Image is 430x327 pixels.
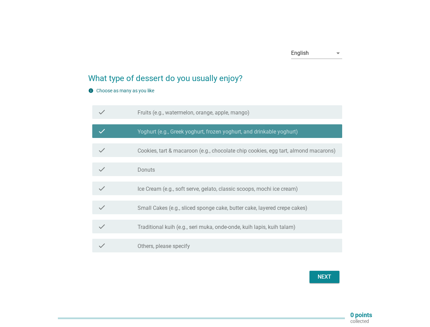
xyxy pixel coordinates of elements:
[98,127,106,135] i: check
[88,65,342,84] h2: What type of dessert do you usually enjoy?
[138,243,190,250] label: Others, please specify
[98,146,106,154] i: check
[96,88,154,93] label: Choose as many as you like
[138,128,298,135] label: Yoghurt (e.g., Greek yoghurt, frozen yoghurt, and drinkable yoghurt)
[98,165,106,173] i: check
[309,271,339,283] button: Next
[350,318,372,324] p: collected
[138,205,307,212] label: Small Cakes (e.g., sliced sponge cake, butter cake, layered crepe cakes)
[291,50,309,56] div: English
[138,147,336,154] label: Cookies, tart & macaroon (e.g., chocolate chip cookies, egg tart, almond macarons)
[98,203,106,212] i: check
[334,49,342,57] i: arrow_drop_down
[98,222,106,231] i: check
[138,167,155,173] label: Donuts
[138,109,250,116] label: Fruits (e.g., watermelon, orange, apple, mango)
[315,273,334,281] div: Next
[138,224,296,231] label: Traditional kuih (e.g., seri muka, onde-onde, kuih lapis, kuih talam)
[98,184,106,192] i: check
[350,312,372,318] p: 0 points
[88,88,94,93] i: info
[98,108,106,116] i: check
[138,186,298,192] label: Ice Cream (e.g., soft serve, gelato, classic scoops, mochi ice cream)
[98,242,106,250] i: check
